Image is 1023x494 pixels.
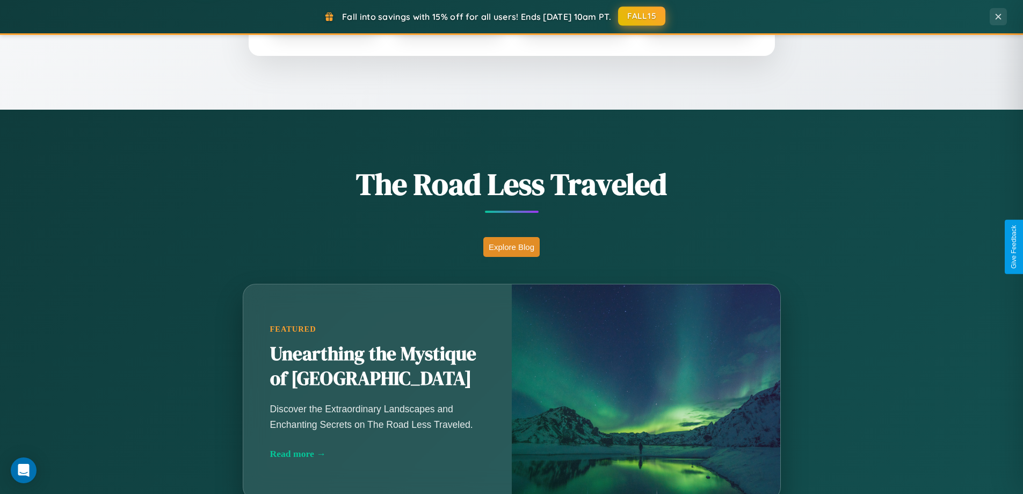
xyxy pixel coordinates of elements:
[618,6,665,26] button: FALL15
[483,237,540,257] button: Explore Blog
[270,448,485,460] div: Read more →
[270,402,485,432] p: Discover the Extraordinary Landscapes and Enchanting Secrets on The Road Less Traveled.
[342,11,611,22] span: Fall into savings with 15% off for all users! Ends [DATE] 10am PT.
[270,342,485,391] h2: Unearthing the Mystique of [GEOGRAPHIC_DATA]
[1010,225,1018,269] div: Give Feedback
[11,457,37,483] div: Open Intercom Messenger
[190,163,834,205] h1: The Road Less Traveled
[270,325,485,334] div: Featured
